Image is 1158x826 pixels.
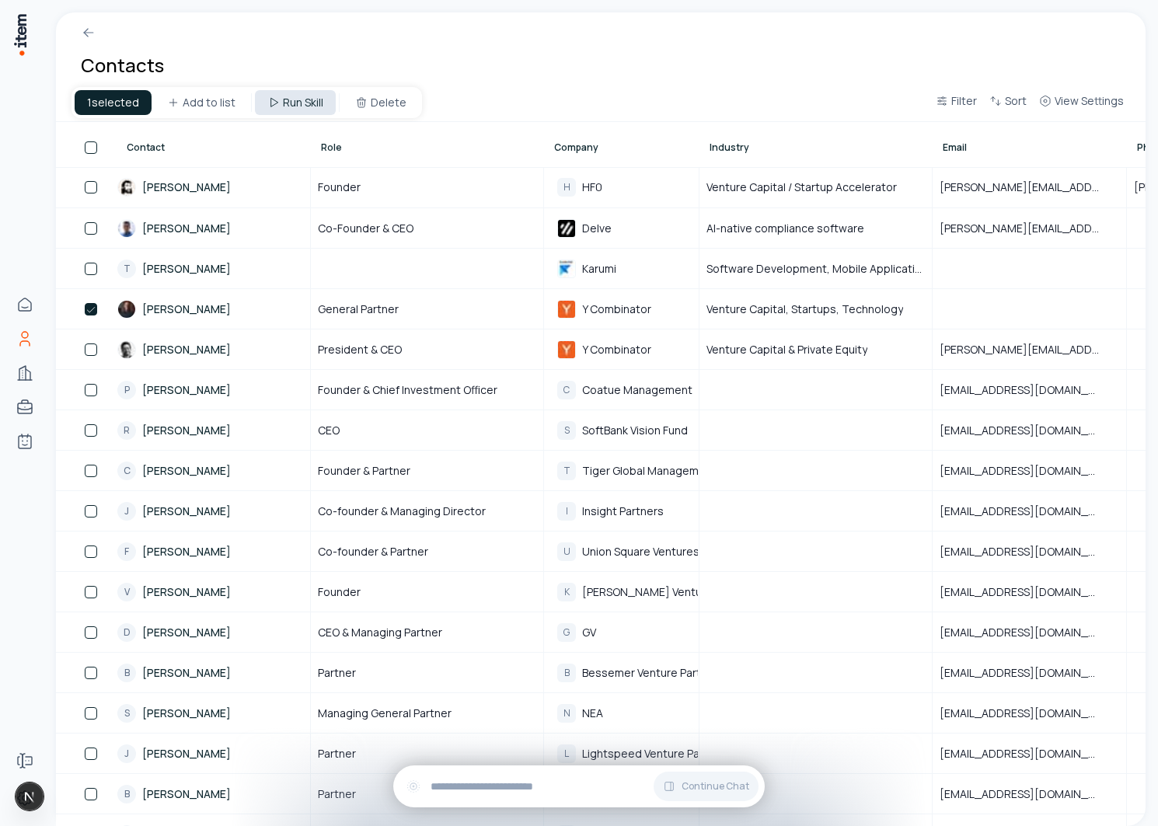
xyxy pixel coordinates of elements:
[117,694,309,732] a: S[PERSON_NAME]
[545,738,698,769] div: LLightspeed Venture Partners
[940,423,1119,438] span: [EMAIL_ADDRESS][DOMAIN_NAME]
[9,782,40,814] a: Settings
[393,765,765,807] div: Continue Chat
[699,122,933,167] th: Industry
[557,623,576,642] div: G
[582,585,719,599] span: [PERSON_NAME] Ventures
[940,665,1119,681] span: [EMAIL_ADDRESS][DOMAIN_NAME]
[311,122,544,167] th: Role
[117,734,309,772] a: J[PERSON_NAME]
[318,584,361,600] span: Founder
[557,340,576,359] img: Y Combinator
[943,141,967,154] span: Email
[117,532,309,570] a: F[PERSON_NAME]
[545,253,698,284] div: KarumiKarumi
[940,625,1119,640] span: [EMAIL_ADDRESS][DOMAIN_NAME]
[545,577,698,608] div: K[PERSON_NAME] Ventures
[582,302,651,316] span: Y Combinator
[545,657,698,688] div: BBessemer Venture Partners
[117,371,309,409] a: P[PERSON_NAME]
[117,775,309,813] a: B[PERSON_NAME]
[321,141,342,154] span: Role
[318,301,399,317] span: General Partner
[545,172,698,203] div: HHF0
[318,665,356,681] span: Partner
[9,392,40,423] a: deals
[117,421,136,440] div: R
[117,178,136,197] img: Dave Fontenot
[545,698,698,729] div: NNEA
[117,300,136,319] img: Pete Koomen
[582,626,596,640] span: GV
[710,141,749,154] span: Industry
[557,583,576,601] div: K
[582,423,688,437] span: SoftBank Vision Fund
[557,260,576,278] img: Karumi
[545,617,698,648] div: GGV
[582,343,651,357] span: Y Combinator
[557,178,576,197] div: H
[582,180,602,194] span: HF0
[933,122,1127,167] th: Email
[318,179,361,195] span: Founder
[582,666,724,680] span: Bessemer Venture Partners
[582,383,692,397] span: Coatue Management
[318,382,497,398] span: Founder & Chief Investment Officer
[343,90,419,115] button: Delete
[557,462,576,480] div: T
[582,706,603,720] span: NEA
[544,122,699,167] th: Company
[9,745,40,776] a: Forms
[545,213,698,244] div: DelveDelve
[940,544,1119,559] span: [EMAIL_ADDRESS][DOMAIN_NAME]
[557,744,576,763] div: L
[706,301,903,317] span: Venture Capital, Startups, Technology
[654,772,759,801] button: Continue Chat
[557,704,576,723] div: N
[582,221,612,235] span: Delve
[117,260,136,278] div: T
[117,744,136,763] div: J
[117,249,309,288] a: T[PERSON_NAME]
[12,12,28,57] img: Item Brain Logo
[545,496,698,527] div: IInsight Partners
[940,706,1119,721] span: [EMAIL_ADDRESS][DOMAIN_NAME]
[117,613,309,651] a: D[PERSON_NAME]
[1033,92,1130,120] button: View Settings
[117,219,136,238] img: Karun Kaushik
[940,504,1119,519] span: [EMAIL_ADDRESS][DOMAIN_NAME]
[1055,93,1124,109] span: View Settings
[117,583,136,601] div: V
[706,221,864,236] span: AI-native compliance software
[117,451,309,490] a: C[PERSON_NAME]
[940,786,1119,802] span: [EMAIL_ADDRESS][DOMAIN_NAME]
[582,747,731,761] span: Lightspeed Venture Partners
[951,93,977,109] span: Filter
[940,342,1119,357] span: [PERSON_NAME][EMAIL_ADDRESS][DOMAIN_NAME]
[9,426,40,457] a: Agents
[706,342,867,357] span: Venture Capital & Private Equity
[582,504,664,518] span: Insight Partners
[318,786,356,802] span: Partner
[117,704,136,723] div: S
[9,357,40,389] a: Companies
[706,261,925,277] span: Software Development, Mobile Application Development, Agile Consulting
[117,462,136,480] div: C
[117,664,136,682] div: B
[75,90,152,115] div: 1 selected
[117,785,136,803] div: B
[545,375,698,406] div: CCoatue Management
[582,464,717,478] span: Tiger Global Management
[557,502,576,521] div: I
[940,382,1119,398] span: [EMAIL_ADDRESS][DOMAIN_NAME]
[940,463,1119,479] span: [EMAIL_ADDRESS][DOMAIN_NAME]
[557,381,576,399] div: C
[117,653,309,692] a: B[PERSON_NAME]
[545,334,698,365] div: Y CombinatorY Combinator
[554,141,598,154] span: Company
[682,780,749,793] span: Continue Chat
[545,294,698,325] div: Y CombinatorY Combinator
[318,463,410,479] span: Founder & Partner
[557,300,576,319] img: Y Combinator
[117,209,309,247] a: [PERSON_NAME]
